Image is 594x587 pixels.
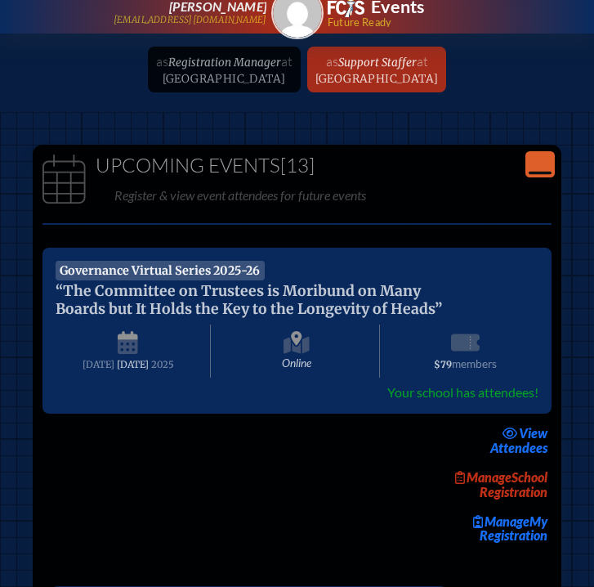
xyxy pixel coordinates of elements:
[151,359,174,370] span: 2025
[56,261,265,280] span: Governance Virtual Series 2025-26
[83,359,114,370] span: [DATE]
[114,184,552,207] p: Register & view event attendees for future events
[447,510,552,548] a: ManageMy Registration
[485,422,552,459] a: viewAttendees
[214,325,379,378] span: Online
[280,153,315,177] span: [13]
[114,15,267,25] p: [EMAIL_ADDRESS][DOMAIN_NAME]
[56,282,442,318] span: “The Committee on Trustees is Moribund on Many Boards but It Holds the Key to the Longevity of He...
[39,155,555,177] h1: Upcoming Events
[117,359,149,370] span: [DATE]
[309,47,445,92] a: asSupport Stafferat[GEOGRAPHIC_DATA]
[315,72,439,86] span: [GEOGRAPHIC_DATA]
[473,513,529,529] span: Manage
[455,469,511,485] span: Manage
[387,384,538,400] span: Your school has attendees!
[338,56,417,69] span: Support Staffer
[452,357,497,370] span: members
[434,359,452,370] span: $79
[417,53,428,69] span: at
[326,53,338,69] span: as
[447,466,552,504] a: ManageSchool Registration
[519,425,547,441] span: view
[328,17,594,28] span: Future Ready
